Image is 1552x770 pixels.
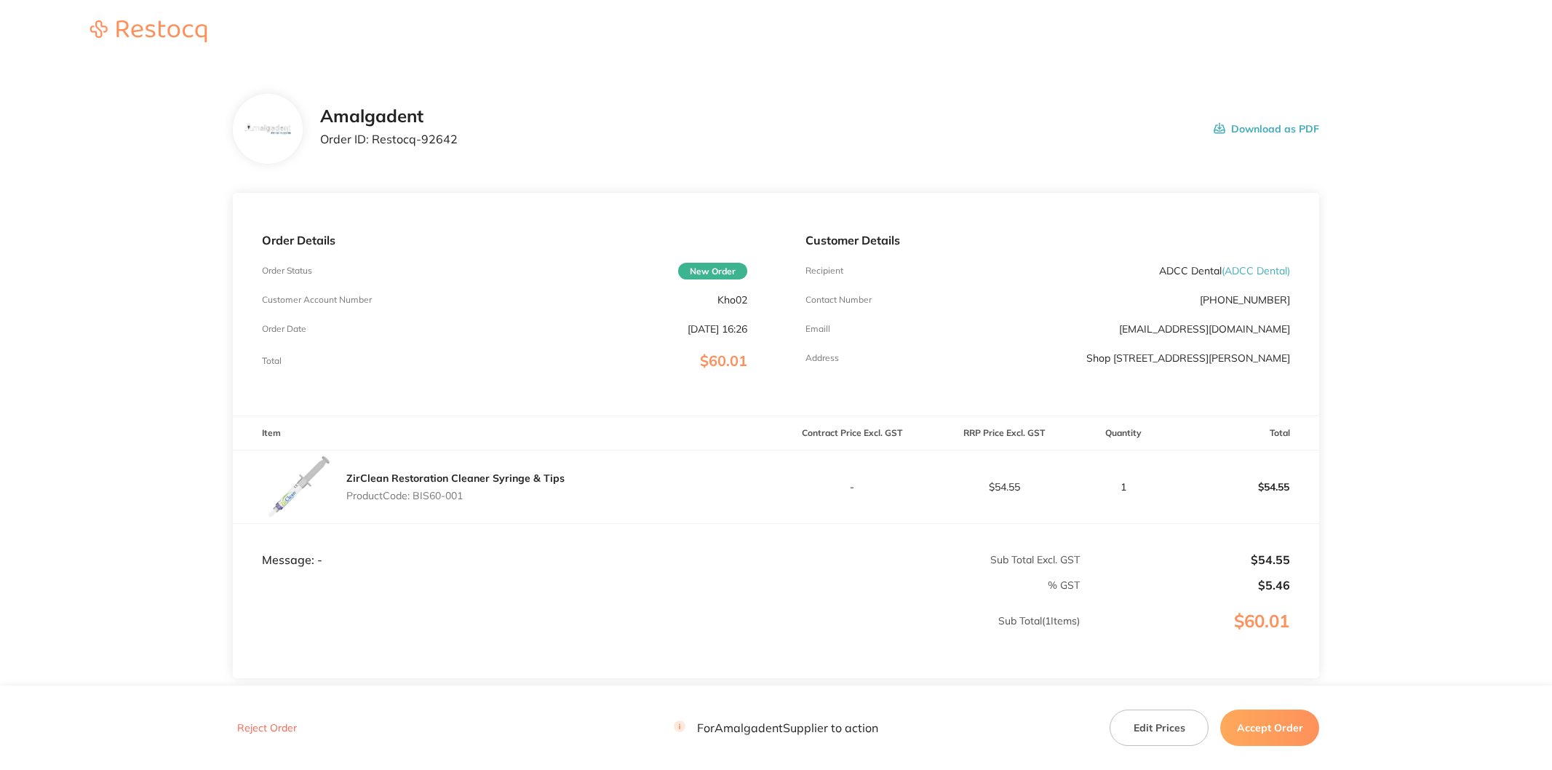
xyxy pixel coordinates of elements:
[700,352,747,370] span: $60.01
[1159,265,1290,277] p: ADCC Dental
[1081,416,1167,451] th: Quantity
[346,472,565,485] a: ZirClean Restoration Cleaner Syringe & Tips
[234,615,1080,656] p: Sub Total ( 1 Items)
[688,323,747,335] p: [DATE] 16:26
[1119,322,1290,336] a: [EMAIL_ADDRESS][DOMAIN_NAME]
[805,324,830,334] p: Emaill
[262,324,306,334] p: Order Date
[929,481,1080,493] p: $54.55
[1222,264,1290,277] span: ( ADCC Dental )
[777,481,928,493] p: -
[1110,710,1209,746] button: Edit Prices
[320,132,458,146] p: Order ID: Restocq- 92642
[76,20,221,42] img: Restocq logo
[928,416,1081,451] th: RRP Price Excl. GST
[1168,469,1318,504] p: $54.55
[233,523,776,567] td: Message: -
[1220,710,1319,746] button: Accept Order
[262,266,312,276] p: Order Status
[805,234,1291,247] p: Customer Details
[777,554,1080,565] p: Sub Total Excl. GST
[805,353,839,363] p: Address
[1081,579,1290,592] p: $5.46
[1214,106,1319,151] button: Download as PDF
[234,579,1080,591] p: % GST
[1086,352,1290,364] p: Shop [STREET_ADDRESS][PERSON_NAME]
[262,451,335,523] img: bHFlMndscA
[805,266,843,276] p: Recipient
[233,416,776,451] th: Item
[717,294,747,306] p: Kho02
[244,123,291,135] img: b285Ymlzag
[320,106,458,127] h2: Amalgadent
[1081,481,1166,493] p: 1
[805,295,872,305] p: Contact Number
[674,721,878,735] p: For Amalgadent Supplier to action
[678,263,747,279] span: New Order
[1081,611,1318,661] p: $60.01
[776,416,928,451] th: Contract Price Excl. GST
[76,20,221,44] a: Restocq logo
[233,722,301,735] button: Reject Order
[262,234,747,247] p: Order Details
[1081,553,1290,566] p: $54.55
[1167,416,1319,451] th: Total
[262,356,282,366] p: Total
[1200,294,1290,306] p: [PHONE_NUMBER]
[262,295,372,305] p: Customer Account Number
[346,490,565,501] p: Product Code: BIS60-001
